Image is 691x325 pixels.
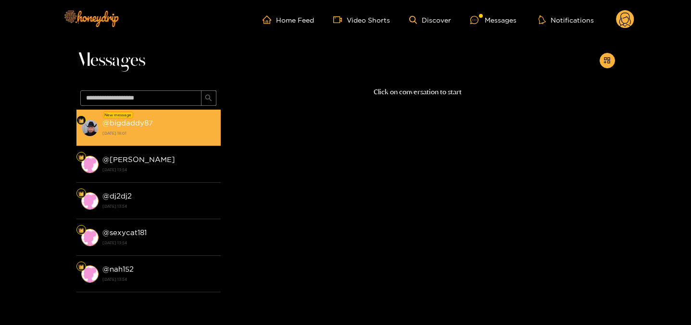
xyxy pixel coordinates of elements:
[81,265,99,283] img: conversation
[102,275,216,284] strong: [DATE] 13:54
[102,119,153,127] strong: @ bigdaddy87
[205,94,212,102] span: search
[201,90,216,106] button: search
[78,191,84,197] img: Fan Level
[81,156,99,173] img: conversation
[81,229,99,246] img: conversation
[102,202,216,211] strong: [DATE] 13:54
[102,265,134,273] strong: @ nah152
[263,15,276,24] span: home
[102,129,216,137] strong: [DATE] 18:01
[76,49,145,72] span: Messages
[102,155,175,163] strong: @ [PERSON_NAME]
[221,87,615,98] p: Click on conversation to start
[333,15,347,24] span: video-camera
[536,15,597,25] button: Notifications
[603,57,611,65] span: appstore-add
[78,264,84,270] img: Fan Level
[409,16,451,24] a: Discover
[81,192,99,210] img: conversation
[102,165,216,174] strong: [DATE] 13:54
[333,15,390,24] a: Video Shorts
[102,192,132,200] strong: @ dj2dj2
[102,238,216,247] strong: [DATE] 13:54
[78,227,84,233] img: Fan Level
[600,53,615,68] button: appstore-add
[78,154,84,160] img: Fan Level
[81,119,99,137] img: conversation
[103,112,133,118] div: New message
[470,14,516,25] div: Messages
[263,15,314,24] a: Home Feed
[102,228,147,237] strong: @ sexycat181
[78,118,84,124] img: Fan Level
